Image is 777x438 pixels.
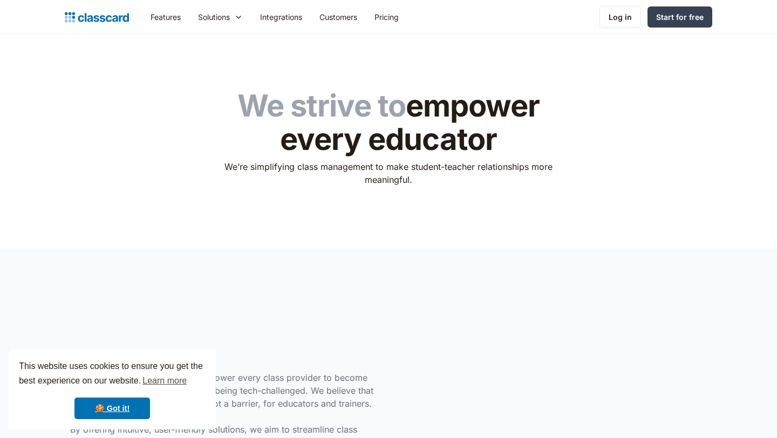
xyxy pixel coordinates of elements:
h3: What set us on this journey? [70,354,383,369]
a: home [65,10,129,25]
div: Solutions [198,11,230,23]
div: Solutions [189,5,251,29]
a: Integrations [251,5,311,29]
a: Customers [311,5,366,29]
h1: empower every educator [217,90,560,156]
div: Start for free [656,11,704,23]
span: We strive to [237,87,406,124]
a: Log in [599,6,641,28]
div: cookieconsent [9,350,216,429]
a: Start for free [647,6,712,28]
a: Features [142,5,189,29]
a: learn more about cookies [141,373,188,389]
p: We’re simplifying class management to make student-teacher relationships more meaningful. [217,160,560,186]
div: Log in [609,11,632,23]
a: dismiss cookie message [74,398,150,419]
span: This website uses cookies to ensure you get the best experience on our website. [19,360,206,389]
a: Pricing [366,5,407,29]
